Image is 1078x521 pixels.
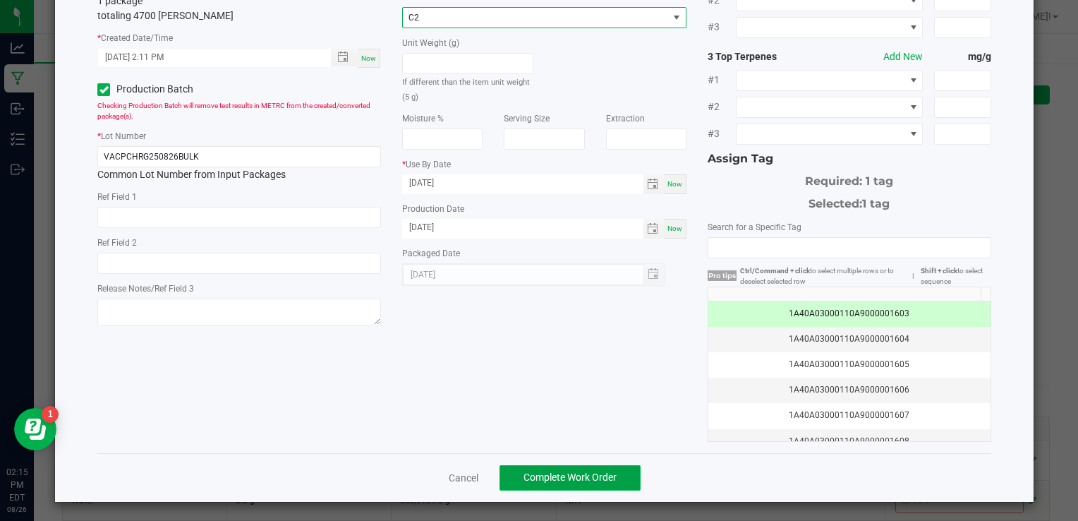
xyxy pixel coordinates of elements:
span: NO DATA FOUND [736,17,923,38]
div: Selected: [708,190,991,212]
span: C2 [408,13,419,23]
span: #3 [708,20,736,35]
span: to select sequence [921,267,983,285]
label: Use By Date [402,158,451,171]
span: NO DATA FOUND [736,97,923,118]
span: to select multiple rows or to deselect selected row [740,267,894,285]
input: Created Datetime [98,49,315,66]
label: Ref Field 1 [97,191,137,203]
label: Release Notes/Ref Field 3 [97,282,194,295]
span: #2 [708,100,736,114]
strong: Ctrl/Command + click [740,267,810,275]
div: Assign Tag [708,150,991,167]
label: Production Batch [97,82,229,97]
label: Ref Field 2 [97,236,137,249]
span: Now [361,54,376,62]
span: NO DATA FOUND [736,70,923,91]
span: | [905,270,921,281]
label: Created Date/Time [101,32,173,44]
label: Lot Number [101,130,146,143]
a: Cancel [449,471,478,485]
div: 1A40A03000110A9000001604 [717,333,982,346]
button: Add New [883,49,923,64]
span: Toggle calendar [643,219,664,239]
span: Now [667,224,682,232]
p: totaling 4700 [PERSON_NAME] [97,8,381,23]
span: #1 [708,73,736,88]
span: Toggle popup [331,49,358,66]
div: Required: 1 tag [708,167,991,190]
div: Common Lot Number from Input Packages [97,146,381,182]
iframe: Resource center [14,408,56,450]
input: Date [402,174,643,192]
span: Now [667,180,682,188]
span: 1 tag [862,197,890,210]
strong: mg/g [934,49,991,64]
label: Search for a Specific Tag [708,221,801,234]
div: 1A40A03000110A9000001607 [717,409,982,422]
strong: Shift + click [921,267,957,275]
label: Packaged Date [402,247,460,260]
label: Serving Size [504,112,550,125]
label: Moisture % [402,112,444,125]
label: Extraction [606,112,645,125]
input: Date [402,219,643,236]
label: Unit Weight (g) [402,37,459,49]
span: Checking Production Batch will remove test results in METRC from the created/converted package(s). [97,102,370,120]
button: Complete Work Order [499,465,641,491]
input: NO DATA FOUND [708,238,991,258]
div: 1A40A03000110A9000001606 [717,383,982,397]
div: 1A40A03000110A9000001608 [717,435,982,448]
div: 1A40A03000110A9000001605 [717,358,982,371]
span: Complete Work Order [523,472,617,483]
iframe: Resource center unread badge [42,406,59,423]
small: If different than the item unit weight (5 g) [402,78,530,102]
span: #3 [708,126,736,141]
strong: 3 Top Terpenes [708,49,821,64]
span: Toggle calendar [643,174,664,194]
div: 1A40A03000110A9000001603 [717,307,982,321]
span: Pro tips [708,270,737,281]
label: Production Date [402,203,464,215]
span: NO DATA FOUND [736,124,923,145]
